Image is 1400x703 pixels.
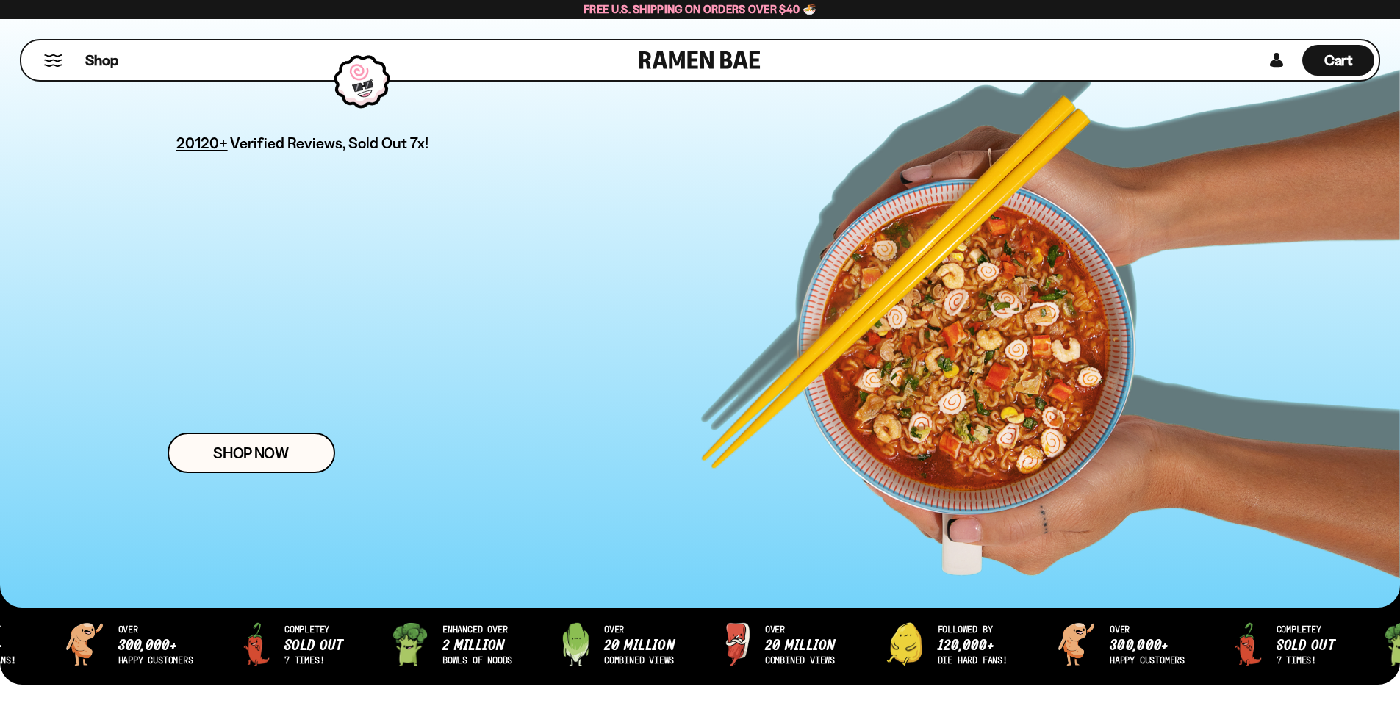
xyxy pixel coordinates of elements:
[168,433,335,473] a: Shop Now
[213,445,289,461] span: Shop Now
[85,45,118,76] a: Shop
[1324,51,1353,69] span: Cart
[584,2,816,16] span: Free U.S. Shipping on Orders over $40 🍜
[176,131,228,154] span: 20120+
[1302,40,1374,80] div: Cart
[43,54,63,67] button: Mobile Menu Trigger
[85,51,118,71] span: Shop
[230,134,429,152] span: Verified Reviews, Sold Out 7x!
